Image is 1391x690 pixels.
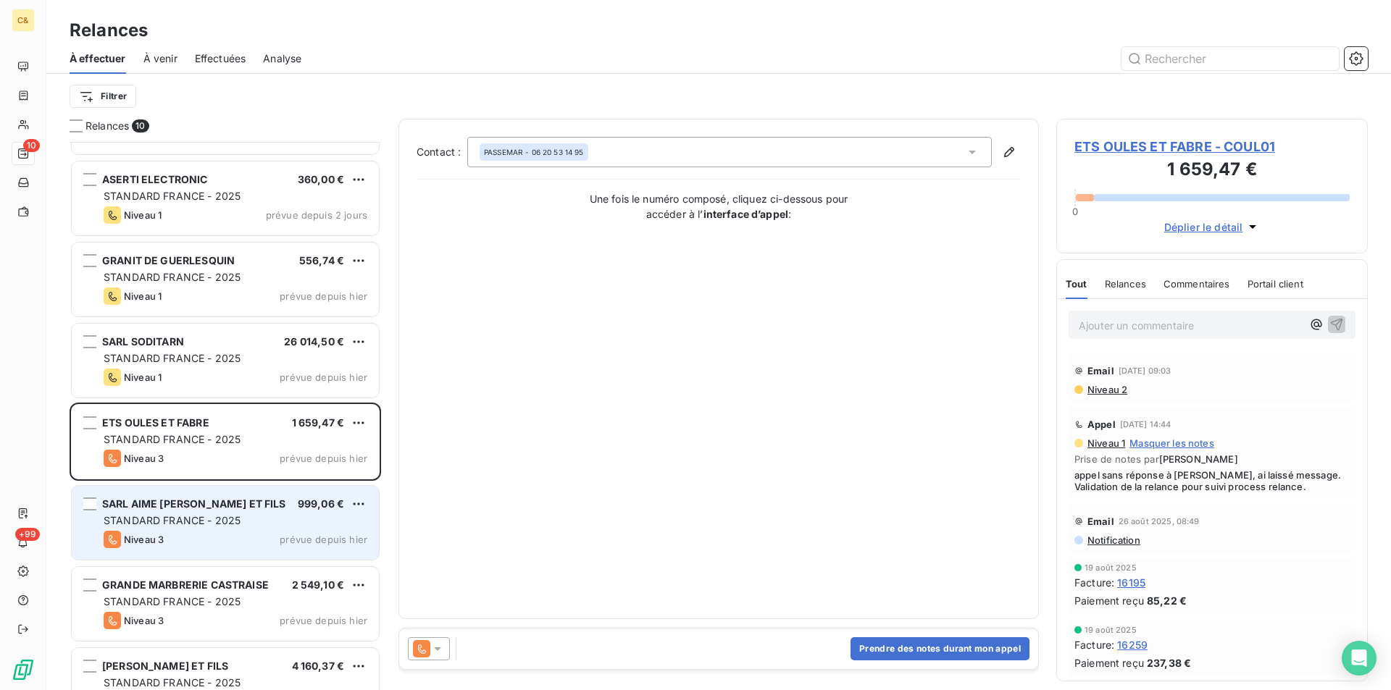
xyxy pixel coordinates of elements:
h3: Relances [70,17,148,43]
span: STANDARD FRANCE - 2025 [104,595,241,607]
span: prévue depuis hier [280,453,367,464]
span: appel sans réponse à [PERSON_NAME], ai laissé message. Validation de la relance pour suivi proces... [1074,469,1350,492]
span: Niveau 1 [1086,437,1125,449]
span: 16259 [1117,637,1148,652]
div: grid [70,142,381,690]
span: 85,22 € [1147,593,1187,608]
span: prévue depuis hier [280,371,367,383]
span: Appel [1087,418,1116,430]
span: STANDARD FRANCE - 2025 [104,514,241,526]
span: [PERSON_NAME] [1159,453,1238,465]
span: 0 [1072,206,1078,217]
button: Prendre des notes durant mon appel [851,637,1029,660]
span: Portail client [1248,278,1303,290]
span: À effectuer [70,51,126,66]
span: STANDARD FRANCE - 2025 [104,352,241,364]
div: C& [12,9,35,32]
button: Filtrer [70,85,136,108]
span: +99 [15,528,40,541]
span: [PERSON_NAME] ET FILS [102,660,228,672]
span: 10 [132,119,149,132]
span: ETS OULES ET FABRE - COUL01 [1074,137,1350,156]
div: - 06 20 53 14 95 [484,147,584,157]
span: Relances [85,119,129,133]
span: Email [1087,365,1114,376]
img: Logo LeanPay [12,658,35,681]
span: Email [1087,516,1114,527]
strong: interface d’appel [703,208,789,220]
span: 360,00 € [298,173,344,185]
span: 4 160,37 € [292,660,345,672]
span: ASERTI ELECTRONIC [102,173,208,185]
span: 26 014,50 € [284,335,344,348]
span: Niveau 3 [124,534,164,545]
input: Rechercher [1121,47,1339,70]
span: Relances [1105,278,1146,290]
span: prévue depuis 2 jours [266,209,367,221]
span: Notification [1086,534,1140,546]
span: 999,06 € [298,497,344,510]
span: 2 549,10 € [292,578,345,591]
span: [DATE] 14:44 [1120,420,1171,429]
div: Open Intercom Messenger [1342,641,1377,676]
span: Analyse [263,51,301,66]
h3: 1 659,47 € [1074,156,1350,185]
span: Commentaires [1164,278,1230,290]
span: SARL AIME [PERSON_NAME] ET FILS [102,497,286,510]
span: GRANIT DE GUERLESQUIN [102,254,235,266]
span: GRANDE MARBRERIE CASTRAISE [102,578,269,591]
span: Niveau 1 [124,209,162,221]
span: prévue depuis hier [280,290,367,302]
span: STANDARD FRANCE - 2025 [104,676,241,689]
span: 19 août 2025 [1085,626,1137,634]
span: STANDARD FRANCE - 2025 [104,271,241,283]
label: Contact : [417,145,467,159]
span: 1 659,47 € [292,416,345,429]
span: [DATE] 09:03 [1119,366,1171,375]
span: prévue depuis hier [280,534,367,545]
p: Une fois le numéro composé, cliquez ci-dessous pour accéder à l’ : [574,191,864,222]
span: ETS OULES ET FABRE [102,416,209,429]
span: Paiement reçu [1074,593,1144,608]
span: Niveau 3 [124,453,164,464]
span: Facture : [1074,637,1114,652]
span: Niveau 1 [124,290,162,302]
span: 237,38 € [1147,655,1191,670]
span: À venir [143,51,177,66]
span: Facture : [1074,575,1114,590]
span: prévue depuis hier [280,615,367,626]
span: SARL SODITARN [102,335,184,348]
span: 556,74 € [299,254,344,266]
span: PASSEMAR [484,147,522,157]
span: STANDARD FRANCE - 2025 [104,190,241,202]
span: Déplier le détail [1164,219,1243,235]
span: Niveau 1 [124,371,162,383]
span: STANDARD FRANCE - 2025 [104,433,241,445]
span: 26 août 2025, 08:49 [1119,517,1200,526]
span: Effectuées [195,51,246,66]
span: Prise de notes par [1074,453,1350,465]
span: Paiement reçu [1074,655,1144,670]
span: 10 [23,139,40,152]
span: 16195 [1117,575,1145,590]
span: Masquer les notes [1129,437,1214,449]
span: Niveau 2 [1086,384,1127,395]
span: Niveau 3 [124,615,164,626]
button: Déplier le détail [1160,219,1265,235]
span: Tout [1066,278,1087,290]
span: 19 août 2025 [1085,563,1137,572]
